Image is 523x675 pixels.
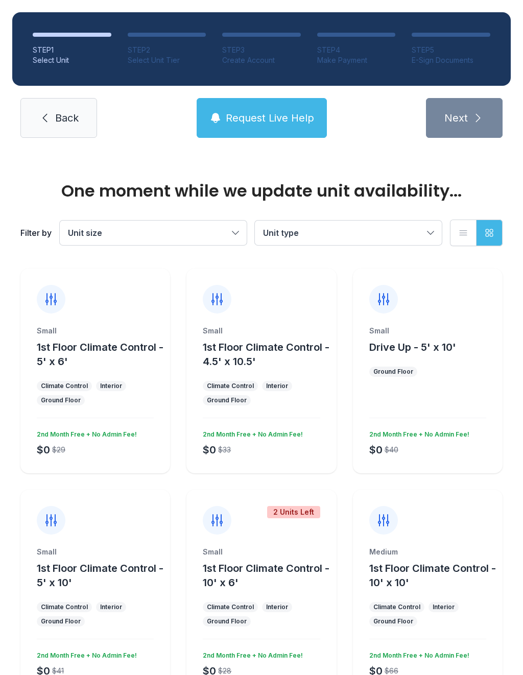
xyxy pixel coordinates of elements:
[433,603,455,611] div: Interior
[128,45,206,55] div: STEP 2
[207,603,254,611] div: Climate Control
[33,45,111,55] div: STEP 1
[203,341,329,368] span: 1st Floor Climate Control - 4.5' x 10.5'
[41,382,88,390] div: Climate Control
[317,55,396,65] div: Make Payment
[60,221,247,245] button: Unit size
[369,547,486,557] div: Medium
[203,561,332,590] button: 1st Floor Climate Control - 10' x 6'
[37,341,163,368] span: 1st Floor Climate Control - 5' x 6'
[203,562,329,589] span: 1st Floor Climate Control - 10' x 6'
[266,382,288,390] div: Interior
[128,55,206,65] div: Select Unit Tier
[373,603,420,611] div: Climate Control
[365,647,469,660] div: 2nd Month Free + No Admin Fee!
[369,340,456,354] button: Drive Up - 5' x 10'
[369,341,456,353] span: Drive Up - 5' x 10'
[41,617,81,625] div: Ground Floor
[266,603,288,611] div: Interior
[373,368,413,376] div: Ground Floor
[52,445,65,455] div: $29
[369,561,498,590] button: 1st Floor Climate Control - 10' x 10'
[207,382,254,390] div: Climate Control
[37,326,154,336] div: Small
[33,426,137,439] div: 2nd Month Free + No Admin Fee!
[412,55,490,65] div: E-Sign Documents
[263,228,299,238] span: Unit type
[222,45,301,55] div: STEP 3
[37,547,154,557] div: Small
[207,396,247,404] div: Ground Floor
[41,603,88,611] div: Climate Control
[365,426,469,439] div: 2nd Month Free + No Admin Fee!
[369,443,383,457] div: $0
[20,227,52,239] div: Filter by
[369,562,496,589] span: 1st Floor Climate Control - 10' x 10'
[226,111,314,125] span: Request Live Help
[37,562,163,589] span: 1st Floor Climate Control - 5' x 10'
[203,443,216,457] div: $0
[55,111,79,125] span: Back
[41,396,81,404] div: Ground Floor
[33,647,137,660] div: 2nd Month Free + No Admin Fee!
[37,340,166,369] button: 1st Floor Climate Control - 5' x 6'
[203,326,320,336] div: Small
[100,382,122,390] div: Interior
[373,617,413,625] div: Ground Floor
[100,603,122,611] div: Interior
[37,443,50,457] div: $0
[267,506,320,518] div: 2 Units Left
[203,340,332,369] button: 1st Floor Climate Control - 4.5' x 10.5'
[255,221,442,245] button: Unit type
[199,426,303,439] div: 2nd Month Free + No Admin Fee!
[218,445,231,455] div: $33
[203,547,320,557] div: Small
[412,45,490,55] div: STEP 5
[369,326,486,336] div: Small
[222,55,301,65] div: Create Account
[385,445,398,455] div: $40
[33,55,111,65] div: Select Unit
[207,617,247,625] div: Ground Floor
[199,647,303,660] div: 2nd Month Free + No Admin Fee!
[68,228,102,238] span: Unit size
[317,45,396,55] div: STEP 4
[444,111,468,125] span: Next
[20,183,503,199] div: One moment while we update unit availability...
[37,561,166,590] button: 1st Floor Climate Control - 5' x 10'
